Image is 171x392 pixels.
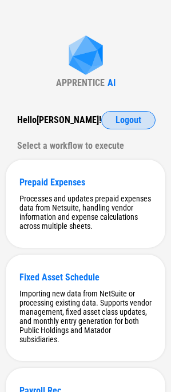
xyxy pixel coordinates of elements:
div: Fixed Asset Schedule [19,272,152,283]
div: Processes and updates prepaid expenses data from Netsuite, handling vendor information and expens... [19,194,152,231]
span: Logout [116,116,141,125]
div: AI [108,77,116,88]
button: Logout [101,111,156,129]
div: Hello [PERSON_NAME] ! [17,111,101,129]
img: Apprentice AI [63,35,109,77]
div: Prepaid Expenses [19,177,152,188]
div: APPRENTICE [56,77,105,88]
div: Select a workflow to execute [17,137,154,155]
div: Importing new data from NetSuite or processing existing data. Supports vendor management, fixed a... [19,289,152,344]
